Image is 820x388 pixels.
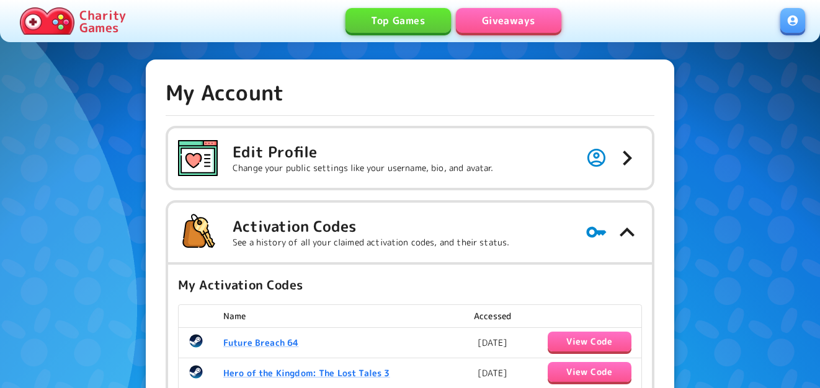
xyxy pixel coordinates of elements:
[223,367,390,379] a: Hero of the Kingdom: The Lost Tales 3
[213,305,455,328] th: Name
[456,8,561,33] a: Giveaways
[233,216,509,236] h5: Activation Codes
[168,128,652,188] button: Edit ProfileChange your public settings like your username, bio, and avatar.
[166,79,285,105] h4: My Account
[455,327,530,358] td: [DATE]
[548,332,631,351] button: View Code
[178,275,642,294] h6: My Activation Codes
[223,337,298,348] a: Future Breach 64
[15,5,131,37] a: Charity Games
[233,162,494,174] p: Change your public settings like your username, bio, and avatar.
[233,142,494,162] h5: Edit Profile
[345,8,451,33] a: Top Games
[20,7,74,35] img: Charity.Games
[168,203,652,262] button: Activation CodesSee a history of all your claimed activation codes, and their status.
[548,362,631,382] button: View Code
[233,236,509,249] p: See a history of all your claimed activation codes, and their status.
[455,305,530,328] th: Accessed
[79,9,126,33] p: Charity Games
